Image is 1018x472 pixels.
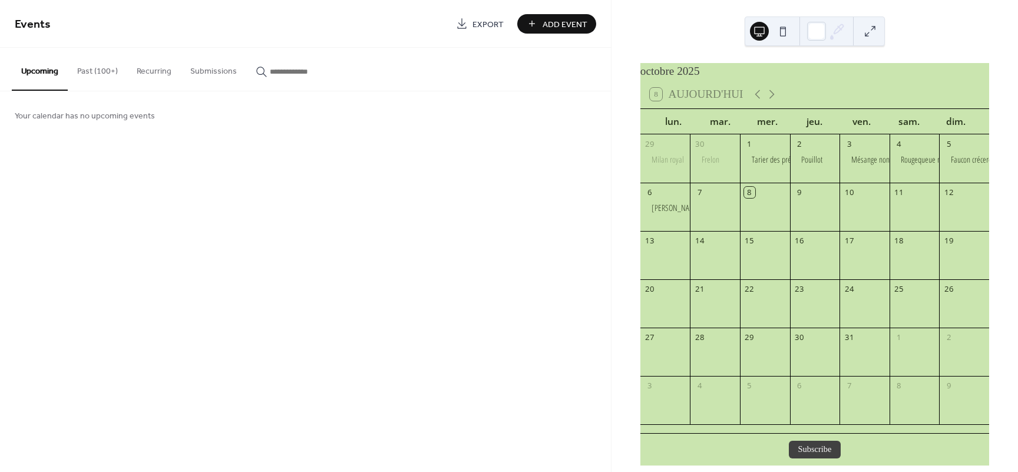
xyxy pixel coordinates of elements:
[791,109,838,134] div: jeu.
[744,109,791,134] div: mer.
[640,202,690,214] div: Buse variable
[939,154,989,166] div: Faucon crécerelle
[695,187,705,197] div: 7
[794,283,805,294] div: 23
[944,138,954,149] div: 5
[844,283,854,294] div: 24
[844,381,854,391] div: 7
[794,332,805,343] div: 30
[740,154,790,166] div: Tarier des prés
[644,283,655,294] div: 20
[744,187,755,197] div: 8
[702,154,719,166] div: Frelon
[650,109,697,134] div: lun.
[695,381,705,391] div: 4
[844,187,854,197] div: 10
[695,235,705,246] div: 14
[652,202,726,214] div: [PERSON_NAME] variable
[695,332,705,343] div: 28
[640,63,989,80] div: octobre 2025
[690,154,740,166] div: Frelon
[944,283,954,294] div: 26
[181,48,246,90] button: Submissions
[890,154,940,166] div: Rougequeue noir
[794,235,805,246] div: 16
[68,48,127,90] button: Past (100+)
[933,109,980,134] div: dim.
[652,154,684,166] div: Milan royal
[885,109,933,134] div: sam.
[839,154,890,166] div: Mésange nonnette
[517,14,596,34] button: Add Event
[894,332,904,343] div: 1
[644,138,655,149] div: 29
[472,18,504,31] span: Export
[894,187,904,197] div: 11
[944,332,954,343] div: 2
[15,13,51,36] span: Events
[901,154,948,166] div: Rougequeue noir
[752,154,794,166] div: Tarier des prés
[794,381,805,391] div: 6
[695,138,705,149] div: 30
[744,138,755,149] div: 1
[644,332,655,343] div: 27
[644,381,655,391] div: 3
[894,381,904,391] div: 8
[894,283,904,294] div: 25
[15,110,155,123] span: Your calendar has no upcoming events
[640,154,690,166] div: Milan royal
[789,441,841,458] button: Subscribe
[12,48,68,91] button: Upcoming
[944,187,954,197] div: 12
[744,235,755,246] div: 15
[644,187,655,197] div: 6
[790,154,840,166] div: Pouillot
[844,332,854,343] div: 31
[644,235,655,246] div: 13
[447,14,513,34] a: Export
[794,187,805,197] div: 9
[851,154,904,166] div: Mésange nonnette
[697,109,744,134] div: mar.
[894,138,904,149] div: 4
[944,235,954,246] div: 19
[744,283,755,294] div: 22
[844,138,854,149] div: 3
[801,154,822,166] div: Pouillot
[951,154,999,166] div: Faucon crécerelle
[894,235,904,246] div: 18
[744,381,755,391] div: 5
[695,283,705,294] div: 21
[794,138,805,149] div: 2
[944,381,954,391] div: 9
[543,18,587,31] span: Add Event
[127,48,181,90] button: Recurring
[838,109,885,134] div: ven.
[844,235,854,246] div: 17
[744,332,755,343] div: 29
